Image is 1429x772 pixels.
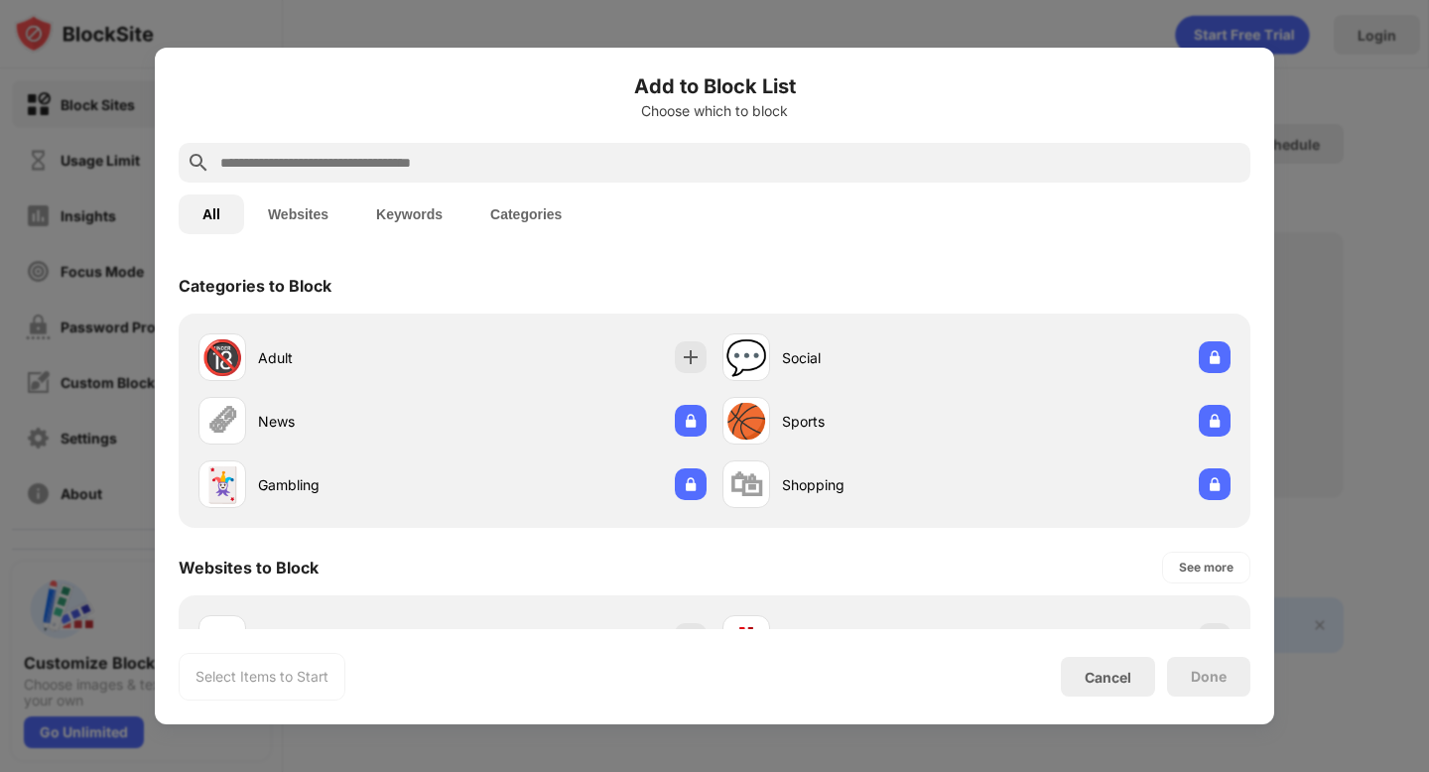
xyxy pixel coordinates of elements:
div: Done [1191,669,1227,685]
div: [DOMAIN_NAME] [782,629,976,650]
div: 🛍 [729,464,763,505]
div: Select Items to Start [195,667,328,687]
div: Cancel [1085,669,1131,686]
div: See more [1179,558,1234,578]
div: News [258,411,453,432]
div: Categories to Block [179,276,331,296]
button: Websites [244,194,352,234]
div: 🏀 [725,401,767,442]
button: All [179,194,244,234]
div: Social [782,347,976,368]
div: Websites to Block [179,558,319,578]
div: Choose which to block [179,103,1250,119]
img: favicons [210,627,234,651]
button: Keywords [352,194,466,234]
div: [DOMAIN_NAME] [258,629,453,650]
img: search.svg [187,151,210,175]
div: 🔞 [201,337,243,378]
div: Sports [782,411,976,432]
div: Adult [258,347,453,368]
button: Categories [466,194,585,234]
h6: Add to Block List [179,71,1250,101]
div: 💬 [725,337,767,378]
div: 🃏 [201,464,243,505]
div: 🗞 [205,401,239,442]
img: favicons [734,627,758,651]
div: Shopping [782,474,976,495]
div: Gambling [258,474,453,495]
